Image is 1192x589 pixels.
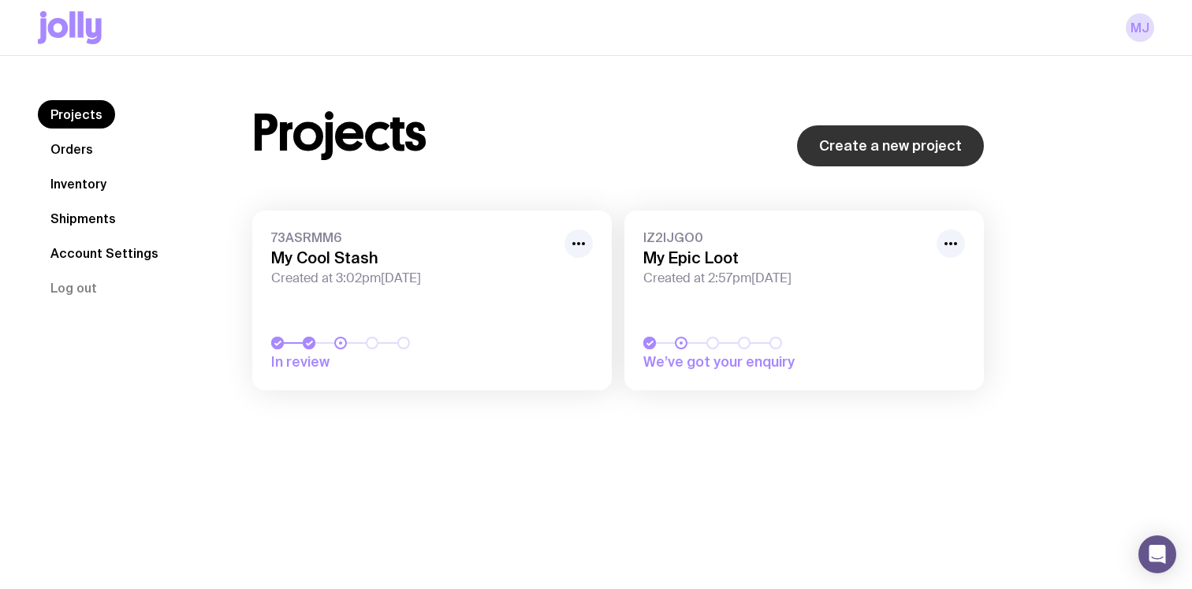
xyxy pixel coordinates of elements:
[38,204,129,233] a: Shipments
[38,100,115,129] a: Projects
[38,239,171,267] a: Account Settings
[38,170,119,198] a: Inventory
[624,211,984,390] a: IZ2IJGO0My Epic LootCreated at 2:57pm[DATE]We’ve got your enquiry
[271,270,555,286] span: Created at 3:02pm[DATE]
[643,352,864,371] span: We’ve got your enquiry
[643,229,927,245] span: IZ2IJGO0
[1138,535,1176,573] div: Open Intercom Messenger
[797,125,984,166] a: Create a new project
[643,270,927,286] span: Created at 2:57pm[DATE]
[271,248,555,267] h3: My Cool Stash
[38,135,106,163] a: Orders
[252,108,427,158] h1: Projects
[271,352,492,371] span: In review
[252,211,612,390] a: 73ASRMM6My Cool StashCreated at 3:02pm[DATE]In review
[38,274,110,302] button: Log out
[643,248,927,267] h3: My Epic Loot
[1126,13,1154,42] a: MJ
[271,229,555,245] span: 73ASRMM6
